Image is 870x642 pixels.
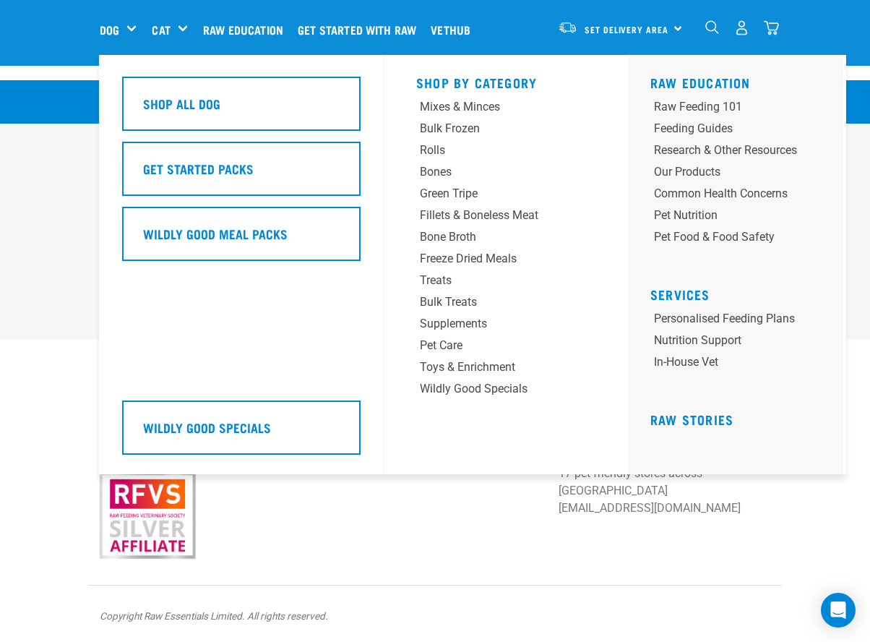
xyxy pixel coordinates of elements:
div: Pet Nutrition [654,207,797,224]
a: Rolls [416,142,597,163]
div: Toys & Enrichment [420,359,562,376]
a: Pet Care [416,337,597,359]
img: home-icon-1@2x.png [705,20,719,34]
a: Pet Food & Food Safety [650,228,832,250]
a: Raw Education [199,1,294,59]
a: Supplements [416,315,597,337]
div: Rolls [420,142,562,159]
a: Bulk Treats [416,294,597,315]
div: Raw Feeding 101 [654,98,797,116]
a: Wildly Good Specials [122,401,361,466]
img: user.png [734,20,749,35]
img: rfvs.png [93,470,202,561]
a: Wildly Good Specials [416,380,597,402]
a: Bone Broth [416,228,597,250]
a: Wildly Good Meal Packs [122,207,361,272]
img: home-icon@2x.png [764,20,779,35]
h5: Services [650,287,832,299]
h5: Shop All Dog [143,94,220,113]
a: Cat [152,21,170,38]
div: Supplements [420,315,562,333]
div: Wildly Good Specials [420,380,562,398]
a: Fillets & Boneless Meat [416,207,597,228]
div: Bulk Treats [420,294,562,311]
a: Raw Feeding 101 [650,98,832,120]
a: Pet Nutrition [650,207,832,228]
h5: Wildly Good Meal Packs [143,224,288,243]
em: Copyright Raw Essentials Limited. All rights reserved. [100,610,328,622]
a: Toys & Enrichment [416,359,597,380]
a: Nutrition Support [650,332,832,354]
a: Our Products [650,163,832,185]
a: Dog [100,21,119,38]
a: Vethub [427,1,481,59]
a: Research & Other Resources [650,142,832,163]
div: Freeze Dried Meals [420,250,562,267]
span: Set Delivery Area [585,27,668,32]
div: Treats [420,272,562,289]
a: Feeding Guides [650,120,832,142]
a: Get Started Packs [122,142,361,207]
h5: Wildly Good Specials [143,418,271,437]
a: Green Tripe [416,185,597,207]
div: Research & Other Resources [654,142,797,159]
a: Freeze Dried Meals [416,250,597,272]
a: Bones [416,163,597,185]
div: Common Health Concerns [654,185,797,202]
div: Fillets & Boneless Meat [420,207,562,224]
img: van-moving.png [558,21,577,34]
a: Mixes & Minces [416,98,597,120]
a: Common Health Concerns [650,185,832,207]
div: Mixes & Minces [420,98,562,116]
div: Pet Care [420,337,562,354]
div: Bulk Frozen [420,120,562,137]
a: Personalised Feeding Plans [650,310,832,332]
div: Pet Food & Food Safety [654,228,797,246]
a: Raw Education [650,79,751,86]
h5: Shop By Category [416,75,597,87]
div: Feeding Guides [654,120,797,137]
div: Bones [420,163,562,181]
a: Shop All Dog [122,77,361,142]
a: In-house vet [650,354,832,375]
div: Green Tripe [420,185,562,202]
div: Bone Broth [420,228,562,246]
h5: Get Started Packs [143,159,254,178]
a: Get started with Raw [294,1,427,59]
a: Bulk Frozen [416,120,597,142]
a: Treats [416,272,597,294]
a: Raw Stories [650,416,733,423]
div: Our Products [654,163,797,181]
div: Open Intercom Messenger [821,593,856,628]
